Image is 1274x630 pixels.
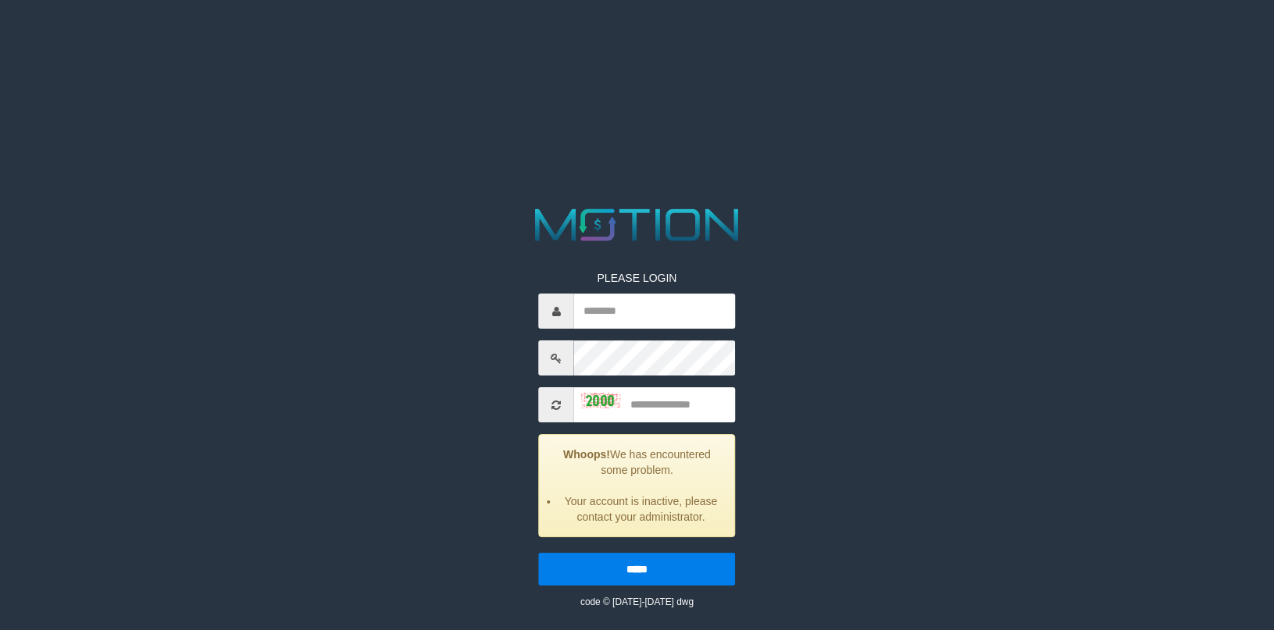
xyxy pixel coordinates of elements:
[582,393,621,408] img: captcha
[580,596,694,607] small: code © [DATE]-[DATE] dwg
[563,448,610,461] strong: Whoops!
[559,493,723,525] li: Your account is inactive, please contact your administrator.
[539,434,736,537] div: We has encountered some problem.
[539,270,736,286] p: PLEASE LOGIN
[526,203,748,247] img: MOTION_logo.png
